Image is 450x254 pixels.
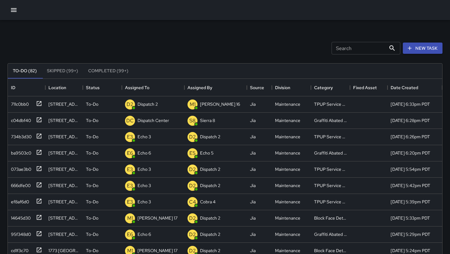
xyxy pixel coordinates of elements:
[200,150,213,156] p: Echo 5
[189,231,196,238] p: D2
[127,198,133,206] p: E3
[86,231,98,237] p: To-Do
[200,166,220,172] p: Dispatch 2
[391,150,430,156] div: 9/5/2025, 6:20pm PDT
[8,79,45,96] div: ID
[8,131,32,140] div: 734b3d30
[48,215,80,221] div: 468 19th Street
[275,150,300,156] div: Maintenance
[48,182,80,189] div: 2350 Harrison Street
[391,182,430,189] div: 9/5/2025, 5:42pm PDT
[137,182,151,189] p: Echo 3
[250,199,256,205] div: Jia
[275,166,300,172] div: Maintenance
[48,79,66,96] div: Location
[127,182,133,190] p: E3
[391,134,430,140] div: 9/5/2025, 6:26pm PDT
[391,79,418,96] div: Date Created
[126,117,134,124] p: DC
[8,229,31,237] div: 95f348d0
[314,215,347,221] div: Block Face Detailed
[8,212,31,221] div: 14645d30
[275,199,300,205] div: Maintenance
[86,150,98,156] p: To-Do
[137,101,158,107] p: Dispatch 2
[250,117,256,124] div: Jia
[86,134,98,140] p: To-Do
[137,166,151,172] p: Echo 3
[314,101,347,107] div: TPUP Service Requested
[8,147,31,156] div: ba9503c0
[8,99,29,107] div: 711c0bb0
[311,79,350,96] div: Category
[127,101,133,108] p: D2
[391,166,430,172] div: 9/5/2025, 5:54pm PDT
[137,117,169,124] p: Dispatch Center
[275,231,300,237] div: Maintenance
[391,215,430,221] div: 9/5/2025, 5:33pm PDT
[127,231,133,238] p: E6
[86,199,98,205] p: To-Do
[250,166,256,172] div: Jia
[8,245,28,254] div: cd1f3c70
[403,43,442,54] button: New Task
[250,215,256,221] div: Jia
[48,199,80,205] div: 827 Broadway
[137,150,151,156] p: Echo 6
[200,134,220,140] p: Dispatch 2
[190,101,196,108] p: M1
[189,182,196,190] p: D2
[314,134,347,140] div: TPUP Service Requested
[45,79,83,96] div: Location
[86,166,98,172] p: To-Do
[250,134,256,140] div: Jia
[83,79,122,96] div: Status
[391,247,430,254] div: 9/5/2025, 5:24pm PDT
[314,182,347,189] div: TPUP Service Requested
[8,196,29,205] div: ef8af6d0
[86,79,100,96] div: Status
[314,231,347,237] div: Graffiti Abated Large
[83,63,133,79] button: Completed (99+)
[48,231,80,237] div: 2509 Broadway
[48,150,80,156] div: 2428 Webster Street
[314,117,347,124] div: Graffiti Abated Large
[250,182,256,189] div: Jia
[250,247,256,254] div: Jia
[187,79,212,96] div: Assigned By
[250,150,256,156] div: Jia
[189,150,196,157] p: E5
[86,117,98,124] p: To-Do
[48,117,80,124] div: 2428 Webster Street
[200,182,220,189] p: Dispatch 2
[250,101,256,107] div: Jia
[314,150,347,156] div: Graffiti Abated Large
[86,101,98,107] p: To-Do
[8,180,31,189] div: 666dfe00
[48,134,80,140] div: 2295 Broadway
[127,166,133,173] p: E3
[247,79,272,96] div: Source
[127,215,133,222] p: M1
[275,134,300,140] div: Maintenance
[137,134,151,140] p: Echo 3
[189,133,196,141] p: D2
[314,247,347,254] div: Block Face Detailed
[391,231,430,237] div: 9/5/2025, 5:29pm PDT
[200,117,215,124] p: Sierra 8
[189,198,196,206] p: C4
[314,199,347,205] div: TPUP Service Requested
[200,231,220,237] p: Dispatch 2
[200,215,220,221] p: Dispatch 2
[127,150,133,157] p: E6
[189,117,196,124] p: S8
[8,63,42,79] button: To-Do (82)
[200,101,240,107] p: [PERSON_NAME] 16
[125,79,149,96] div: Assigned To
[86,215,98,221] p: To-Do
[86,247,98,254] p: To-Do
[48,101,80,107] div: 824 Franklin Street
[189,215,196,222] p: D2
[275,101,300,107] div: Maintenance
[250,79,264,96] div: Source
